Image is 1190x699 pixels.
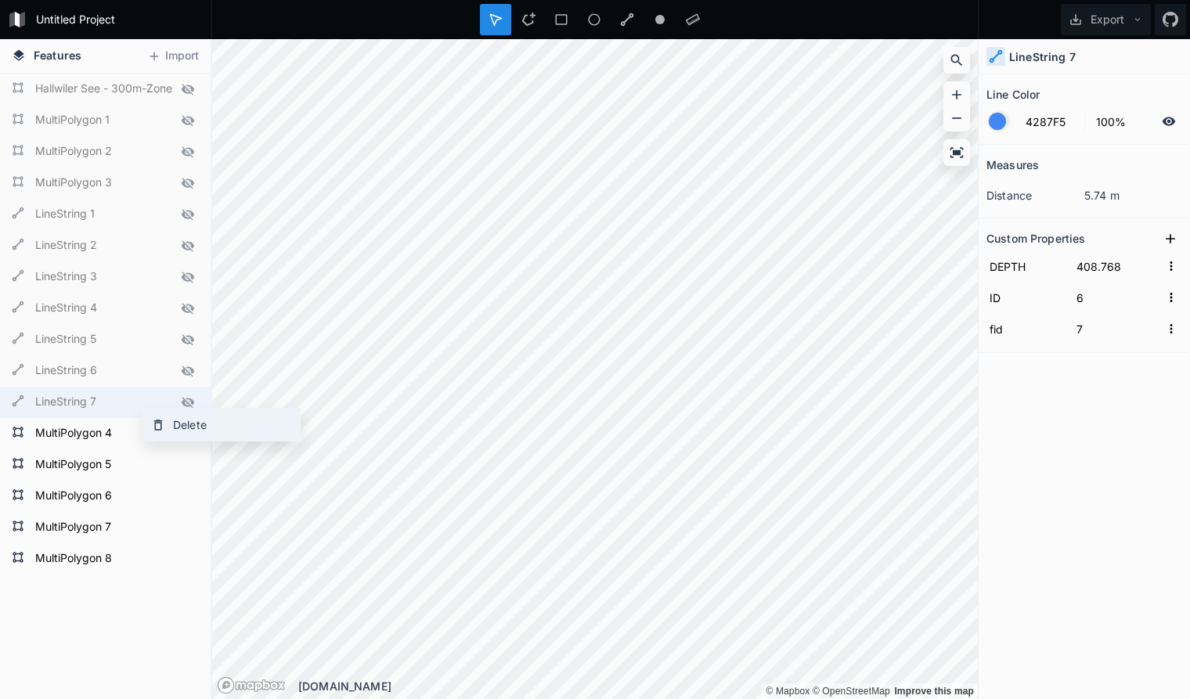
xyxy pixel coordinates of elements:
input: Empty [1073,317,1160,340]
button: Import [139,44,207,69]
dd: 5.74 m [1084,187,1182,204]
h2: Measures [986,153,1039,177]
input: Name [986,254,1066,278]
h2: Custom Properties [986,226,1085,250]
h4: LineString 7 [1009,49,1076,65]
div: [DOMAIN_NAME] [298,678,978,694]
dt: distance [986,187,1084,204]
input: Name [986,317,1066,340]
a: Map feedback [894,686,974,697]
a: Mapbox logo [217,676,286,694]
input: Empty [1073,254,1160,278]
h2: Line Color [986,82,1040,106]
button: Export [1061,4,1151,35]
a: Mapbox [766,686,810,697]
input: Name [986,286,1066,309]
a: OpenStreetMap [813,686,890,697]
span: Features [34,47,81,63]
input: Empty [1073,286,1160,309]
div: Delete [143,409,300,441]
